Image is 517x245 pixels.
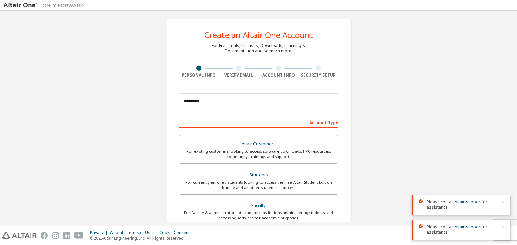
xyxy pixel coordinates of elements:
[219,72,259,78] div: Verify Email
[455,224,482,230] a: Altair support
[63,232,70,239] img: linkedin.svg
[179,117,338,128] div: Account Type
[183,180,334,190] div: For currently enrolled students looking to access the free Altair Student Edition bundle and all ...
[299,72,339,78] div: Security Setup
[159,230,194,235] div: Cookie Consent
[41,232,48,239] img: facebook.svg
[427,199,497,210] span: Please contact for assistance.
[204,31,313,39] div: Create an Altair One Account
[52,232,59,239] img: instagram.svg
[90,235,194,241] p: © 2025 Altair Engineering, Inc. All Rights Reserved.
[258,72,299,78] div: Account Info
[455,199,482,205] a: Altair support
[74,232,84,239] img: youtube.svg
[427,224,497,235] span: Please contact for assistance.
[2,232,37,239] img: altair_logo.svg
[183,201,334,210] div: Faculty
[110,230,159,235] div: Website Terms of Use
[183,139,334,149] div: Altair Customers
[90,230,110,235] div: Privacy
[179,72,219,78] div: Personal Info
[3,2,88,9] img: Altair One
[212,43,305,54] div: For Free Trials, Licenses, Downloads, Learning & Documentation and so much more.
[183,170,334,180] div: Students
[183,149,334,159] div: For existing customers looking to access software downloads, HPC resources, community, trainings ...
[183,210,334,221] div: For faculty & administrators of academic institutions administering students and accessing softwa...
